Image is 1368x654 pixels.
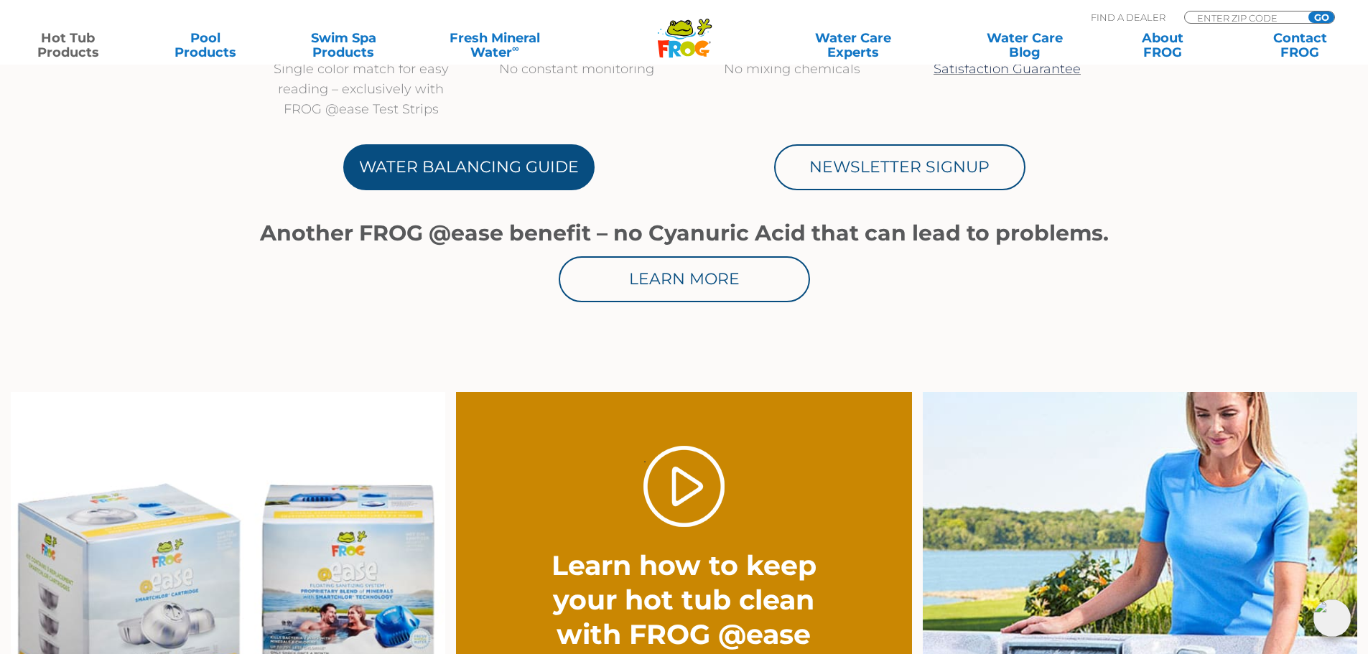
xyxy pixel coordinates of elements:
[971,31,1078,60] a: Water CareBlog
[934,61,1081,77] a: Satisfaction Guarantee
[290,31,397,60] a: Swim SpaProducts
[766,31,940,60] a: Water CareExperts
[253,221,1115,246] h1: Another FROG @ease benefit – no Cyanuric Acid that can lead to problems.
[699,59,885,79] p: No mixing chemicals
[483,59,670,79] p: No constant monitoring
[1091,11,1165,24] p: Find A Dealer
[524,548,844,652] h2: Learn how to keep your hot tub clean with FROG @ease
[1247,31,1354,60] a: ContactFROG
[774,144,1025,190] a: Newsletter Signup
[1196,11,1293,24] input: Zip Code Form
[427,31,562,60] a: Fresh MineralWater∞
[643,446,725,527] a: Play Video
[512,42,519,54] sup: ∞
[268,59,455,119] p: Single color match for easy reading – exclusively with FROG @ease Test Strips
[343,144,595,190] a: Water Balancing Guide
[1308,11,1334,23] input: GO
[152,31,259,60] a: PoolProducts
[1313,599,1351,637] img: openIcon
[559,256,810,302] a: Learn More
[14,31,121,60] a: Hot TubProducts
[1109,31,1216,60] a: AboutFROG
